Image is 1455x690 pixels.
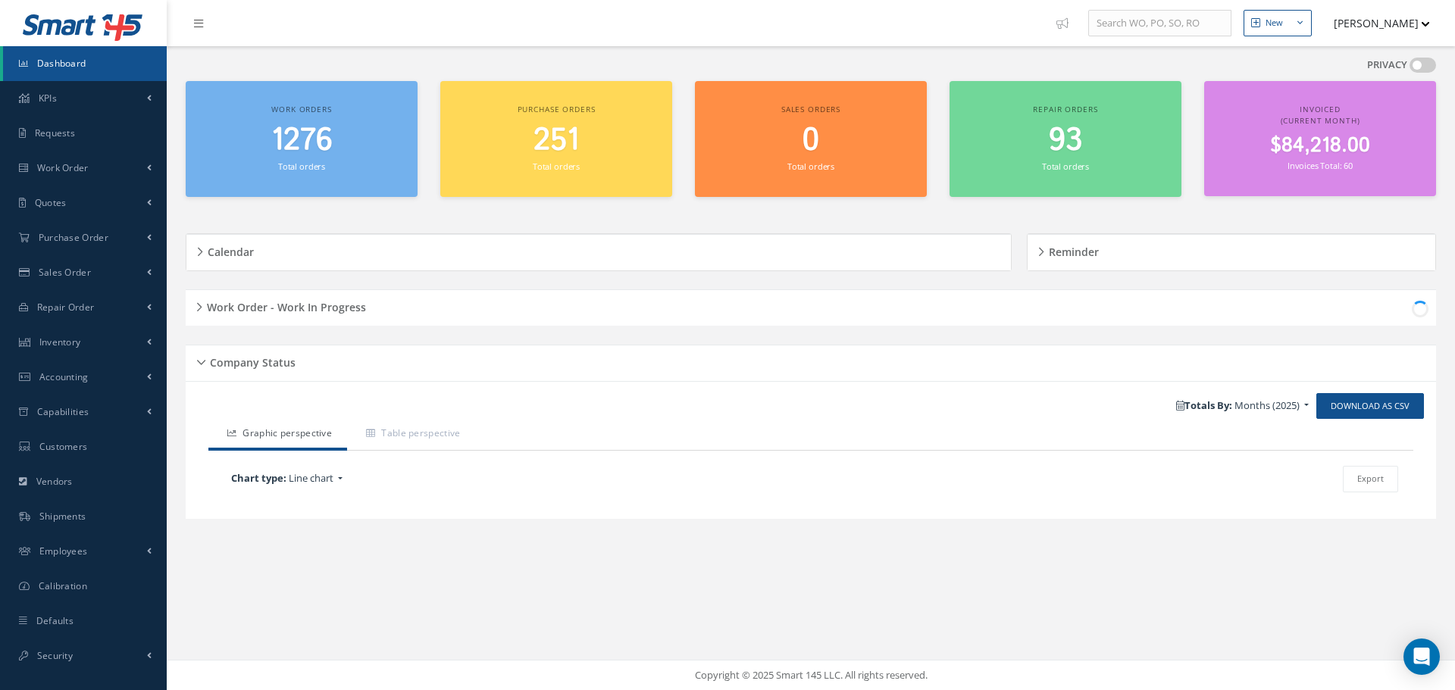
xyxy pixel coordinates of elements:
[695,81,927,197] a: Sales orders 0 Total orders
[1234,398,1300,412] span: Months (2025)
[1204,81,1436,196] a: Invoiced (Current Month) $84,218.00 Invoices Total: 60
[1319,8,1430,38] button: [PERSON_NAME]
[37,57,86,70] span: Dashboard
[271,104,331,114] span: Work orders
[205,351,296,370] h5: Company Status
[787,161,834,172] small: Total orders
[39,266,91,279] span: Sales Order
[533,161,580,172] small: Total orders
[289,471,333,485] span: Line chart
[1281,115,1360,126] span: (Current Month)
[1049,119,1082,162] span: 93
[278,161,325,172] small: Total orders
[533,119,579,162] span: 251
[208,419,347,451] a: Graphic perspective
[1343,466,1398,492] button: Export
[440,81,672,197] a: Purchase orders 251 Total orders
[37,649,73,662] span: Security
[1367,58,1407,73] label: PRIVACY
[39,92,57,105] span: KPIs
[39,440,88,453] span: Customers
[1044,241,1099,259] h5: Reminder
[1300,104,1341,114] span: Invoiced
[803,119,819,162] span: 0
[1176,398,1232,412] b: Totals By:
[39,545,88,557] span: Employees
[39,579,87,592] span: Calibration
[1088,10,1231,37] input: Search WO, PO, SO, RO
[231,471,286,485] b: Chart type:
[182,668,1440,683] div: Copyright © 2025 Smart 145 LLC. All rights reserved.
[36,475,73,488] span: Vendors
[271,119,333,162] span: 1276
[36,614,74,627] span: Defaults
[203,241,254,259] h5: Calendar
[35,126,75,139] span: Requests
[39,231,108,244] span: Purchase Order
[39,336,81,348] span: Inventory
[518,104,596,114] span: Purchase orders
[950,81,1181,197] a: Repair orders 93 Total orders
[37,161,89,174] span: Work Order
[1244,10,1312,36] button: New
[224,467,600,490] a: Chart type: Line chart
[39,370,89,383] span: Accounting
[186,81,418,197] a: Work orders 1276 Total orders
[35,196,67,209] span: Quotes
[202,296,366,314] h5: Work Order - Work In Progress
[1033,104,1097,114] span: Repair orders
[37,405,89,418] span: Capabilities
[1316,393,1424,420] a: Download as CSV
[3,46,167,81] a: Dashboard
[781,104,840,114] span: Sales orders
[1169,395,1316,417] a: Totals By: Months (2025)
[1266,17,1283,30] div: New
[39,510,86,523] span: Shipments
[1288,160,1353,171] small: Invoices Total: 60
[1403,638,1440,675] div: Open Intercom Messenger
[347,419,475,451] a: Table perspective
[1270,131,1370,161] span: $84,218.00
[1042,161,1089,172] small: Total orders
[37,301,95,314] span: Repair Order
